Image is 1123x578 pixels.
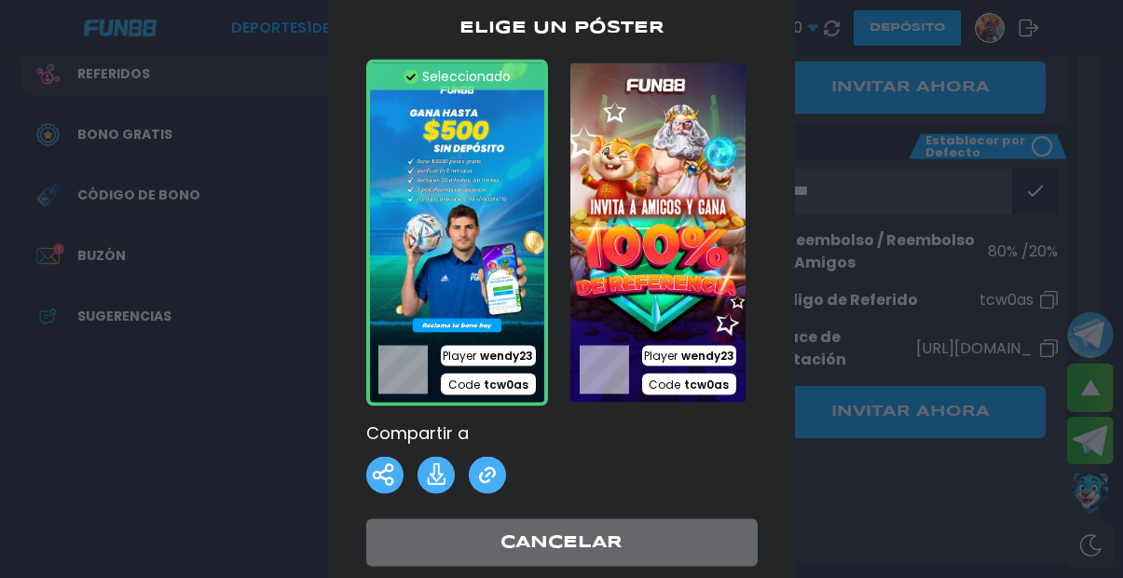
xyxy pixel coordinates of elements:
span: tcw0as [484,376,528,392]
p: Code [441,374,536,395]
img: Download [418,457,455,494]
img: Share Link [469,457,506,494]
img: Share [366,457,404,494]
button: Cancelar [366,519,758,567]
p: Code [642,374,737,395]
p: Compartir a [366,420,758,446]
div: Seleccionado [370,63,545,90]
p: Elige un póster [366,16,758,41]
p: Player [441,345,536,366]
img: /assets/poster_2-3138f731.webp [567,60,749,406]
span: wendy23 [681,347,734,364]
span: wendy23 [480,347,533,364]
p: Player [642,345,737,366]
span: tcw0as [684,376,729,392]
img: /assets/poster_1-9563f904.webp [366,60,549,406]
